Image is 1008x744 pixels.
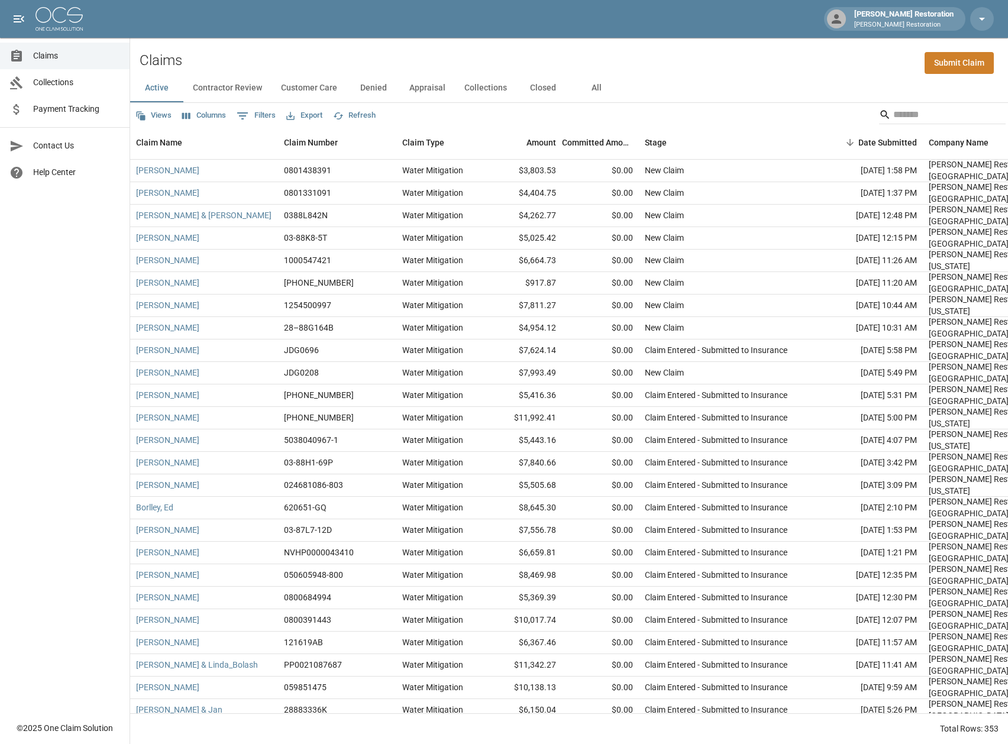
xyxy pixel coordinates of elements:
[645,569,787,581] div: Claim Entered - Submitted to Insurance
[645,502,787,513] div: Claim Entered - Submitted to Insurance
[485,632,562,654] div: $6,367.46
[284,502,327,513] div: 620651-GQ
[816,339,923,362] div: [DATE] 5:58 PM
[485,384,562,407] div: $5,416.36
[562,699,639,722] div: $0.00
[645,232,684,244] div: New Claim
[284,322,334,334] div: 28–88G164B
[562,126,639,159] div: Committed Amount
[402,299,463,311] div: Water Mitigation
[562,205,639,227] div: $0.00
[639,126,816,159] div: Stage
[562,227,639,250] div: $0.00
[485,564,562,587] div: $8,469.98
[136,636,199,648] a: [PERSON_NAME]
[816,384,923,407] div: [DATE] 5:31 PM
[136,659,258,671] a: [PERSON_NAME] & Linda_Bolash
[136,479,199,491] a: [PERSON_NAME]
[940,723,999,735] div: Total Rows: 353
[136,187,199,199] a: [PERSON_NAME]
[284,457,333,468] div: 03-88H1-69P
[485,452,562,474] div: $7,840.66
[645,209,684,221] div: New Claim
[879,105,1006,127] div: Search
[402,434,463,446] div: Water Mitigation
[816,160,923,182] div: [DATE] 1:58 PM
[284,524,332,536] div: 03-87L7-12D
[283,106,325,125] button: Export
[816,632,923,654] div: [DATE] 11:57 AM
[402,479,463,491] div: Water Mitigation
[284,277,354,289] div: 01-009-127956
[645,126,667,159] div: Stage
[562,677,639,699] div: $0.00
[136,389,199,401] a: [PERSON_NAME]
[402,636,463,648] div: Water Mitigation
[284,659,342,671] div: PP0021087687
[347,74,400,102] button: Denied
[136,277,199,289] a: [PERSON_NAME]
[562,632,639,654] div: $0.00
[562,587,639,609] div: $0.00
[816,474,923,497] div: [DATE] 3:09 PM
[179,106,229,125] button: Select columns
[272,74,347,102] button: Customer Care
[136,591,199,603] a: [PERSON_NAME]
[645,614,787,626] div: Claim Entered - Submitted to Insurance
[33,76,120,89] span: Collections
[816,362,923,384] div: [DATE] 5:49 PM
[284,389,354,401] div: 1006-34-3411
[402,412,463,423] div: Water Mitigation
[284,704,327,716] div: 28883336K
[562,295,639,317] div: $0.00
[645,479,787,491] div: Claim Entered - Submitted to Insurance
[402,277,463,289] div: Water Mitigation
[645,187,684,199] div: New Claim
[136,322,199,334] a: [PERSON_NAME]
[816,564,923,587] div: [DATE] 12:35 PM
[562,384,639,407] div: $0.00
[35,7,83,31] img: ocs-logo-white-transparent.png
[402,569,463,581] div: Water Mitigation
[645,434,787,446] div: Claim Entered - Submitted to Insurance
[136,457,199,468] a: [PERSON_NAME]
[136,412,199,423] a: [PERSON_NAME]
[402,546,463,558] div: Water Mitigation
[136,344,199,356] a: [PERSON_NAME]
[402,502,463,513] div: Water Mitigation
[562,519,639,542] div: $0.00
[140,52,182,69] h2: Claims
[816,429,923,452] div: [DATE] 4:07 PM
[562,339,639,362] div: $0.00
[816,126,923,159] div: Date Submitted
[645,299,684,311] div: New Claim
[278,126,396,159] div: Claim Number
[516,74,570,102] button: Closed
[562,160,639,182] div: $0.00
[402,367,463,379] div: Water Mitigation
[136,126,182,159] div: Claim Name
[645,659,787,671] div: Claim Entered - Submitted to Insurance
[645,412,787,423] div: Claim Entered - Submitted to Insurance
[562,452,639,474] div: $0.00
[645,389,787,401] div: Claim Entered - Submitted to Insurance
[284,591,331,603] div: 0800684994
[130,74,1008,102] div: dynamic tabs
[402,389,463,401] div: Water Mitigation
[485,587,562,609] div: $5,369.39
[925,52,994,74] a: Submit Claim
[485,227,562,250] div: $5,025.42
[816,272,923,295] div: [DATE] 11:20 AM
[402,681,463,693] div: Water Mitigation
[284,126,338,159] div: Claim Number
[33,103,120,115] span: Payment Tracking
[816,587,923,609] div: [DATE] 12:30 PM
[402,254,463,266] div: Water Mitigation
[485,407,562,429] div: $11,992.41
[816,677,923,699] div: [DATE] 9:59 AM
[562,609,639,632] div: $0.00
[402,232,463,244] div: Water Mitigation
[402,322,463,334] div: Water Mitigation
[284,232,327,244] div: 03-88K8-5T
[485,474,562,497] div: $5,505.68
